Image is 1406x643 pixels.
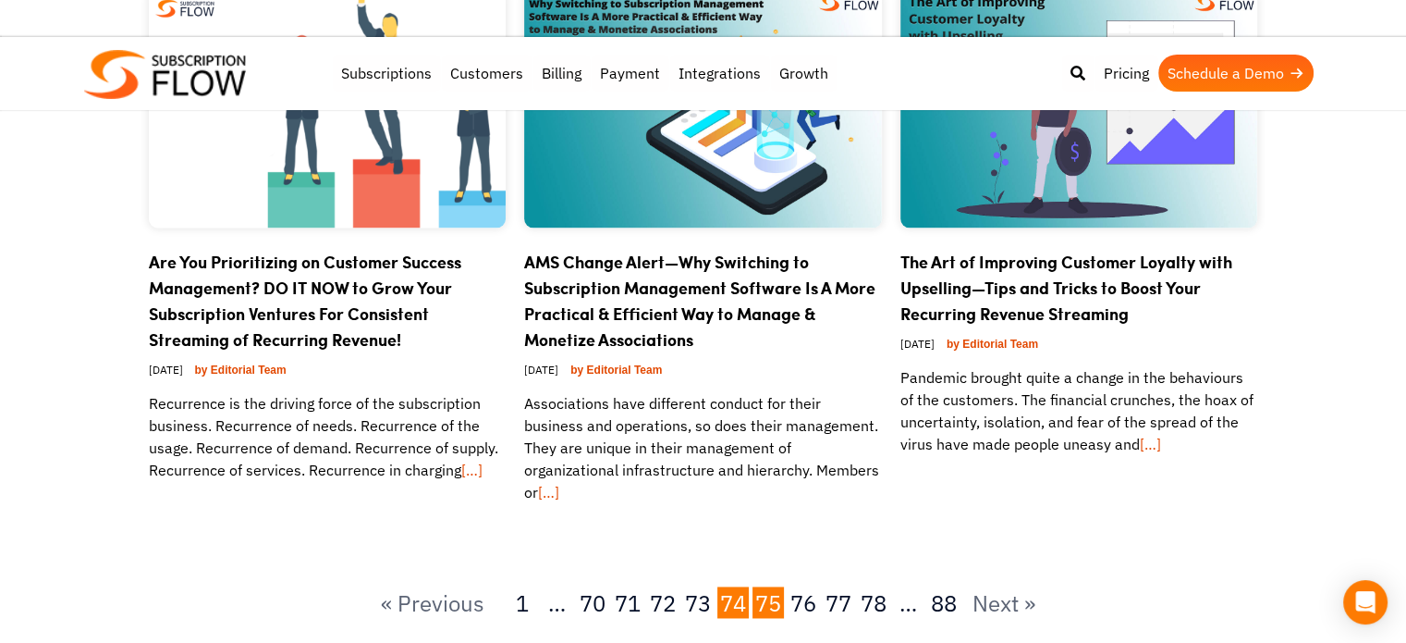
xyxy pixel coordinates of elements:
[524,250,875,352] a: AMS Change Alert—Why Switching to Subscription Management Software Is A More Practical & Efficien...
[362,582,503,624] a: « Previous
[149,352,507,392] div: [DATE]
[939,333,1045,355] a: by Editorial Team
[900,250,1232,326] a: The Art of Improving Customer Loyalty with Upselling—Tips and Tricks to Boost Your Recurring Reve...
[900,327,1258,366] div: [DATE]
[788,587,819,618] a: 76
[1343,580,1388,624] div: Open Intercom Messenger
[524,392,882,503] p: Associations have different conduct for their business and operations, so does their management. ...
[332,55,441,92] a: Subscriptions
[963,587,1045,620] a: Next »
[188,359,294,381] a: by Editorial Team
[1158,55,1314,92] a: Schedule a Demo
[1094,55,1158,92] a: Pricing
[669,55,770,92] a: Integrations
[717,587,749,618] a: 74
[770,55,837,92] a: Growth
[149,250,461,352] a: Are You Prioritizing on Customer Success Management? DO IT NOW to Grow Your Subscription Ventures...
[591,55,669,92] a: Payment
[823,587,854,618] a: 77
[461,461,483,479] a: […]
[928,587,960,618] a: 88
[612,587,643,618] a: 71
[532,55,591,92] a: Billing
[538,483,559,501] a: […]
[1140,435,1161,453] a: […]
[858,587,889,618] a: 78
[647,587,679,618] a: 72
[577,587,608,618] a: 70
[682,587,714,618] a: 73
[149,392,507,481] p: Recurrence is the driving force of the subscription business. Recurrence of needs. Recurrence of ...
[900,366,1258,455] p: Pandemic brought quite a change in the behaviours of the customers. The financial crunches, the h...
[84,50,246,99] img: Subscriptionflow
[542,587,573,618] span: …
[752,587,784,618] a: 75
[524,352,882,392] div: [DATE]
[507,587,538,618] a: 1
[893,587,924,618] span: …
[563,359,669,381] a: by Editorial Team
[441,55,532,92] a: Customers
